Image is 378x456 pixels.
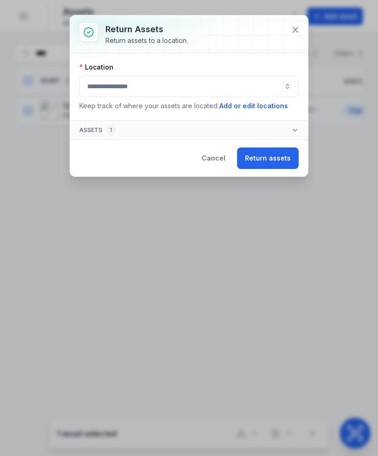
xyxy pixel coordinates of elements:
button: Assets1 [70,121,308,140]
p: Keep track of where your assets are located. [79,101,299,111]
button: Add or edit locations [219,101,288,111]
button: Return assets [237,147,299,169]
div: 1 [106,125,116,136]
div: Return assets to a location. [105,36,188,45]
span: Assets [79,125,116,136]
h3: Return assets [105,23,188,36]
button: Cancel [194,147,233,169]
label: Location [79,63,113,72]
